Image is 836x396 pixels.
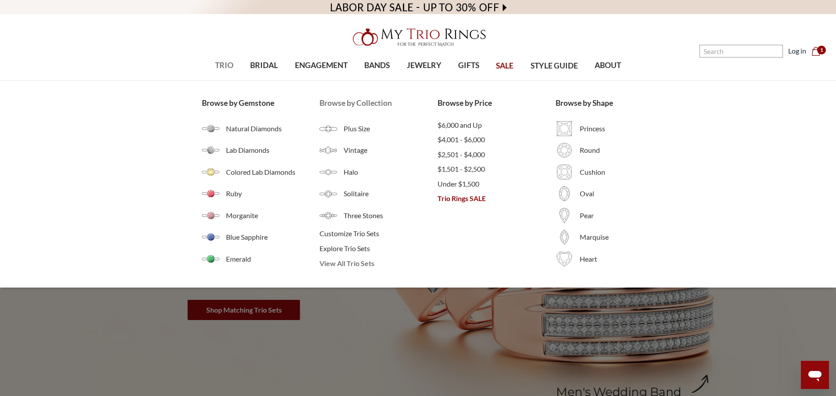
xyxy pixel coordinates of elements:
[226,232,320,242] span: Blue Sapphire
[580,210,634,221] span: Pear
[202,250,320,268] a: Emerald
[319,228,438,239] a: Customize Trio Sets
[556,250,634,268] a: Heart
[319,185,337,202] img: Solitaire
[220,80,229,81] button: submenu toggle
[202,163,320,181] a: Colored Lab Diamonds
[202,250,219,268] img: Emerald
[295,60,348,71] span: ENGAGEMENT
[700,45,783,58] input: Search and use arrows or TAB to navigate results
[202,207,219,224] img: Morganite
[319,141,438,159] a: Vintage
[556,97,634,109] a: Browse by Shape
[438,134,556,145] a: $4,001 - $6,000
[319,243,438,254] a: Explore Trio Sets
[226,145,320,155] span: Lab Diamonds
[226,254,320,264] span: Emerald
[788,46,806,56] a: Log in
[344,123,438,134] span: Plus Size
[344,167,438,177] span: Halo
[603,80,612,81] button: submenu toggle
[580,232,634,242] span: Marquise
[438,179,556,189] a: Under $1,500
[242,23,593,51] a: My Trio Rings
[450,51,488,80] a: GIFTS
[586,51,629,80] a: ABOUT
[202,228,320,246] a: Blue Sapphire
[531,60,578,72] span: STYLE GUIDE
[202,120,320,137] a: Natural Diamonds
[202,185,219,202] img: Ruby
[215,60,233,71] span: TRIO
[250,60,278,71] span: BRIDAL
[319,258,438,269] a: View All Trio Sets
[319,120,337,137] img: Plus Size
[580,145,634,155] span: Round
[488,52,522,80] a: SALE
[464,80,473,81] button: submenu toggle
[420,80,428,81] button: submenu toggle
[319,207,438,224] a: Three Stones
[319,120,438,137] a: Plus Size
[287,51,356,80] a: ENGAGEMENT
[801,361,829,389] iframe: Button to launch messaging window
[438,97,556,109] a: Browse by Price
[202,207,320,224] a: Morganite
[438,193,556,204] a: Trio Rings SALE
[207,51,242,80] a: TRIO
[202,141,219,159] img: Lab Grown Diamonds
[811,46,825,56] a: Cart with 0 items
[496,60,513,72] span: SALE
[556,207,634,224] a: Pear
[319,185,438,202] a: Solitaire
[398,51,449,80] a: JEWELRY
[458,60,479,71] span: GIFTS
[226,167,320,177] span: Colored Lab Diamonds
[580,123,634,134] span: Princess
[242,51,286,80] a: BRIDAL
[556,163,634,181] a: Cushion
[202,228,219,246] img: Blue Sapphire
[556,228,634,246] a: Marquise
[319,163,438,181] a: Halo
[438,164,556,174] a: $1,501 - $2,500
[317,80,326,81] button: submenu toggle
[556,185,634,202] a: Oval
[373,80,381,81] button: submenu toggle
[407,60,441,71] span: JEWELRY
[811,47,820,56] svg: cart.cart_preview
[319,207,337,224] img: Three Stones
[580,167,634,177] span: Cushion
[202,163,219,181] img: Colored Diamonds
[202,97,320,109] a: Browse by Gemstone
[438,149,556,160] a: $2,501 - $4,000
[226,210,320,221] span: Morganite
[202,141,320,159] a: Lab Diamonds
[817,46,826,54] span: 1
[202,185,320,202] a: Ruby
[580,254,634,264] span: Heart
[319,97,438,109] span: Browse by Collection
[202,120,219,137] img: Natural Diamonds
[522,52,586,80] a: STYLE GUIDE
[260,80,269,81] button: submenu toggle
[580,188,634,199] span: Oval
[344,210,438,221] span: Three Stones
[356,51,398,80] a: BANDS
[226,123,320,134] span: Natural Diamonds
[438,120,556,130] a: $6,000 and Up
[595,60,621,71] span: ABOUT
[364,60,390,71] span: BANDS
[344,145,438,155] span: Vintage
